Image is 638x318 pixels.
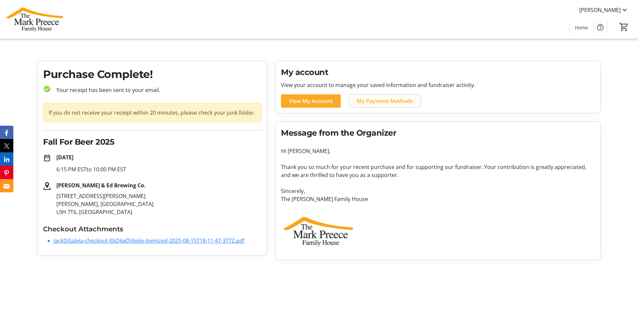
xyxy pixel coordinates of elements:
div: If you do not receive your receipt within 20 minutes, please check your junk folder. [43,103,262,122]
mat-icon: date_range [43,154,51,162]
img: The Mark Preece Family House logo [281,211,353,252]
p: Sincerely, [281,187,595,195]
a: Home [570,21,593,34]
p: [STREET_ADDRESS][PERSON_NAME] [PERSON_NAME], [GEOGRAPHIC_DATA] L9H 7T6, [GEOGRAPHIC_DATA] [56,192,262,216]
p: Thank you so much for your recent purchase and for supporting our fundraiser. Your contribution i... [281,163,595,179]
h2: My account [281,66,595,78]
span: View My Account [289,97,333,105]
a: JackDiSalvia-checkout-EbD6eDVlq6o-itemized-2025-08-15T18-11-47-377Z.pdf [54,237,244,244]
h3: Checkout Attachments [43,224,262,234]
p: View your account to manage your saved information and fundraiser activity. [281,81,595,89]
a: View My Account [281,94,341,108]
p: Your receipt has been sent to your email. [51,86,262,94]
h1: Purchase Complete! [43,66,262,82]
a: My Payment Methods [349,94,421,108]
button: [PERSON_NAME] [574,5,634,15]
p: 6:15 PM EST to 10:00 PM EST [56,165,262,173]
img: The Mark Preece Family House's Logo [4,3,63,36]
h2: Message from the Organizer [281,127,595,139]
strong: [PERSON_NAME] & Ed Brewing Co. [56,182,146,189]
h2: Fall For Beer 2025 [43,136,262,148]
span: My Payment Methods [357,97,413,105]
p: Hi [PERSON_NAME], [281,147,595,155]
p: The [PERSON_NAME] Family House [281,195,595,203]
button: Help [594,21,607,34]
mat-icon: check_circle [43,85,51,93]
span: [PERSON_NAME] [579,6,621,14]
strong: [DATE] [56,154,73,161]
button: Cart [618,21,630,33]
span: Home [575,24,588,31]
